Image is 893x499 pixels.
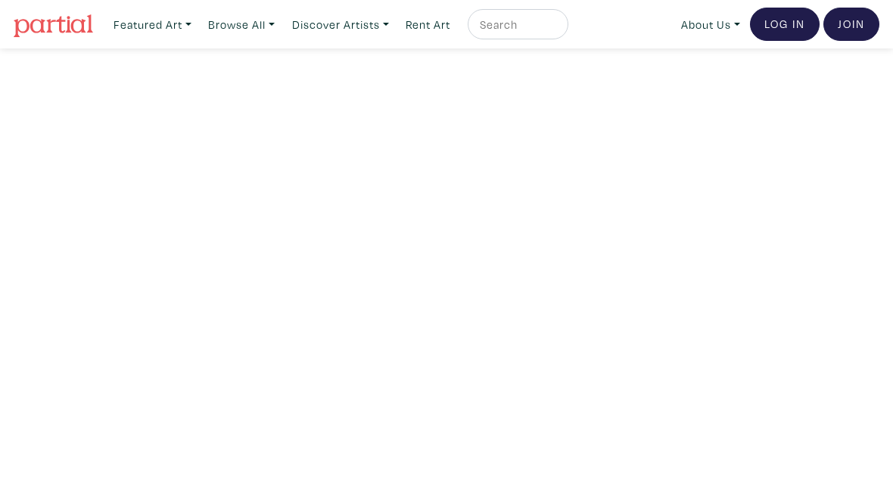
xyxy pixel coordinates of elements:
a: Browse All [201,9,282,40]
a: Join [823,8,879,41]
input: Search [478,15,554,34]
a: Log In [750,8,820,41]
a: Rent Art [399,9,457,40]
a: Discover Artists [285,9,396,40]
a: About Us [674,9,747,40]
a: Featured Art [107,9,198,40]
